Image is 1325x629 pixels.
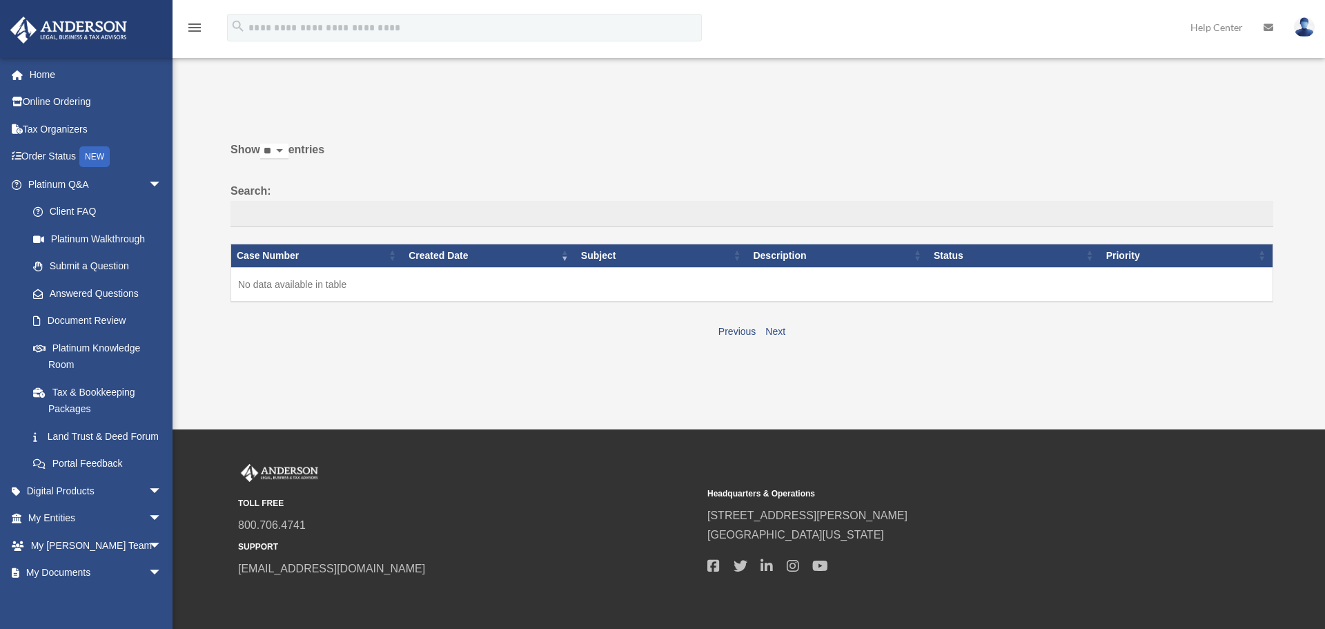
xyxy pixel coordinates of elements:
a: Platinum Walkthrough [19,225,176,253]
input: Search: [230,201,1273,227]
span: arrow_drop_down [148,559,176,588]
a: Next [765,326,785,337]
i: menu [186,19,203,36]
th: Status: activate to sort column ascending [928,244,1101,267]
img: User Pic [1294,17,1315,37]
a: menu [186,24,203,36]
label: Search: [230,182,1273,227]
a: Platinum Knowledge Room [19,334,176,378]
a: Home [10,61,183,88]
a: Digital Productsarrow_drop_down [10,477,183,505]
td: No data available in table [231,267,1273,302]
a: My Documentsarrow_drop_down [10,559,183,587]
a: Online Ordering [10,88,183,116]
i: search [230,19,246,34]
a: Answered Questions [19,280,169,307]
span: arrow_drop_down [148,532,176,560]
a: [EMAIL_ADDRESS][DOMAIN_NAME] [238,563,425,574]
th: Created Date: activate to sort column ascending [403,244,576,267]
span: arrow_drop_down [148,171,176,199]
small: SUPPORT [238,540,698,554]
img: Anderson Advisors Platinum Portal [238,464,321,482]
a: Client FAQ [19,198,176,226]
th: Description: activate to sort column ascending [747,244,928,267]
a: Tax Organizers [10,115,183,143]
th: Priority: activate to sort column ascending [1101,244,1273,267]
a: My [PERSON_NAME] Teamarrow_drop_down [10,532,183,559]
span: arrow_drop_down [148,477,176,505]
a: My Entitiesarrow_drop_down [10,505,183,532]
div: NEW [79,146,110,167]
span: arrow_drop_down [148,505,176,533]
a: Platinum Q&Aarrow_drop_down [10,171,176,198]
small: TOLL FREE [238,496,698,511]
a: Portal Feedback [19,450,176,478]
a: 800.706.4741 [238,519,306,531]
a: Order StatusNEW [10,143,183,171]
a: [STREET_ADDRESS][PERSON_NAME] [707,510,907,521]
img: Anderson Advisors Platinum Portal [6,17,131,43]
th: Case Number: activate to sort column ascending [231,244,404,267]
a: Land Trust & Deed Forum [19,423,176,450]
a: Submit a Question [19,253,176,280]
a: [GEOGRAPHIC_DATA][US_STATE] [707,529,884,541]
a: Document Review [19,307,176,335]
th: Subject: activate to sort column ascending [576,244,748,267]
a: Previous [718,326,756,337]
select: Showentries [260,144,288,159]
label: Show entries [230,140,1273,173]
a: Tax & Bookkeeping Packages [19,378,176,423]
small: Headquarters & Operations [707,487,1167,501]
